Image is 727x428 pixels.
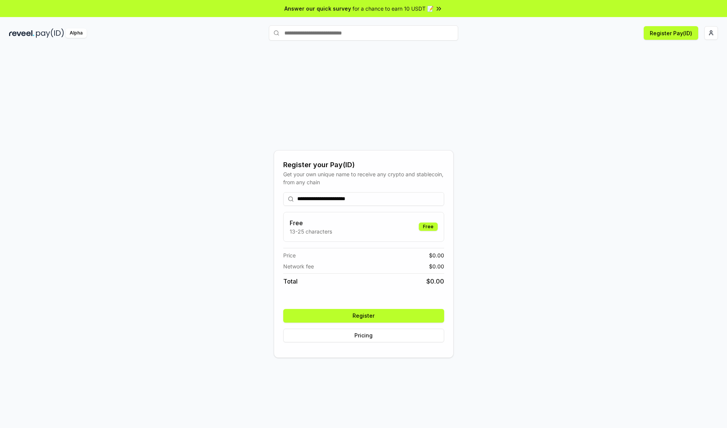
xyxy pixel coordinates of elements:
[429,262,444,270] span: $ 0.00
[9,28,34,38] img: reveel_dark
[283,170,444,186] div: Get your own unique name to receive any crypto and stablecoin, from any chain
[429,251,444,259] span: $ 0.00
[66,28,87,38] div: Alpha
[283,262,314,270] span: Network fee
[283,251,296,259] span: Price
[353,5,434,13] span: for a chance to earn 10 USDT 📝
[36,28,64,38] img: pay_id
[283,329,444,342] button: Pricing
[284,5,351,13] span: Answer our quick survey
[290,227,332,235] p: 13-25 characters
[283,160,444,170] div: Register your Pay(ID)
[426,277,444,286] span: $ 0.00
[290,218,332,227] h3: Free
[283,309,444,323] button: Register
[419,223,438,231] div: Free
[283,277,298,286] span: Total
[644,26,698,40] button: Register Pay(ID)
